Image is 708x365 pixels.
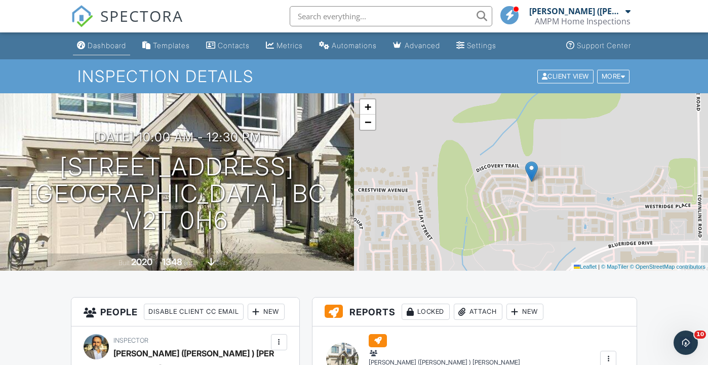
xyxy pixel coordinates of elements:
[16,154,338,234] h1: [STREET_ADDRESS] [GEOGRAPHIC_DATA], BC V2T 0H6
[315,36,381,55] a: Automations (Basic)
[535,16,631,26] div: AMPM Home Inspections
[332,41,377,50] div: Automations
[597,69,630,83] div: More
[467,41,496,50] div: Settings
[88,41,126,50] div: Dashboard
[119,259,130,267] span: Built
[365,116,371,128] span: −
[360,115,375,130] a: Zoom out
[562,36,635,55] a: Support Center
[577,41,631,50] div: Support Center
[630,264,705,270] a: © OpenStreetMap contributors
[248,304,285,320] div: New
[389,36,444,55] a: Advanced
[277,41,303,50] div: Metrics
[402,304,450,320] div: Locked
[113,337,148,344] span: Inspector
[525,161,538,182] img: Marker
[138,36,194,55] a: Templates
[452,36,500,55] a: Settings
[365,100,371,113] span: +
[162,257,182,267] div: 1348
[71,14,183,35] a: SPECTORA
[153,41,190,50] div: Templates
[202,36,254,55] a: Contacts
[218,41,250,50] div: Contacts
[71,298,299,326] h3: People
[184,259,198,267] span: sq. ft.
[454,304,502,320] div: Attach
[574,264,597,270] a: Leaflet
[71,5,93,27] img: The Best Home Inspection Software - Spectora
[601,264,628,270] a: © MapTiler
[73,36,130,55] a: Dashboard
[262,36,307,55] a: Metrics
[537,69,594,83] div: Client View
[93,130,261,144] h3: [DATE] 10:00 am - 12:30 pm
[77,67,631,85] h1: Inspection Details
[216,259,227,267] span: slab
[694,331,706,339] span: 10
[360,99,375,115] a: Zoom in
[405,41,440,50] div: Advanced
[536,72,596,80] a: Client View
[131,257,152,267] div: 2020
[674,331,698,355] iframe: Intercom live chat
[529,6,623,16] div: [PERSON_NAME] ([PERSON_NAME] ) [PERSON_NAME]
[290,6,492,26] input: Search everything...
[144,304,244,320] div: Disable Client CC Email
[100,5,183,26] span: SPECTORA
[506,304,543,320] div: New
[312,298,637,326] h3: Reports
[598,264,600,270] span: |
